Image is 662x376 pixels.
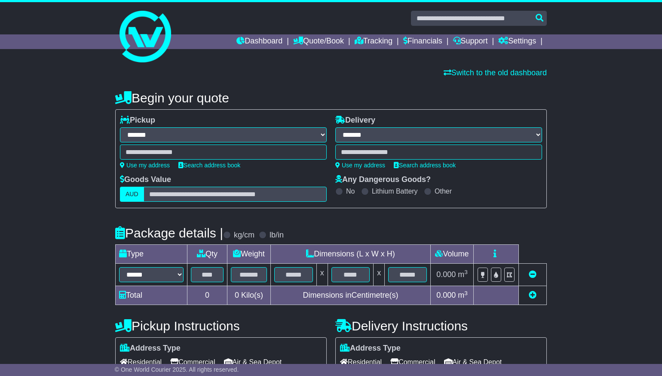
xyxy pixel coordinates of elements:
[436,291,456,299] span: 0.000
[394,162,456,169] a: Search address book
[270,245,430,264] td: Dimensions (L x W x H)
[235,291,239,299] span: 0
[374,264,385,286] td: x
[115,91,547,105] h4: Begin your quote
[178,162,240,169] a: Search address book
[444,355,502,369] span: Air & Sea Depot
[335,116,375,125] label: Delivery
[187,286,227,305] td: 0
[436,270,456,279] span: 0.000
[340,355,382,369] span: Residential
[227,245,271,264] td: Weight
[293,34,344,49] a: Quote/Book
[529,291,536,299] a: Add new item
[529,270,536,279] a: Remove this item
[234,231,254,240] label: kg/cm
[120,344,181,353] label: Address Type
[403,34,442,49] a: Financials
[187,245,227,264] td: Qty
[340,344,401,353] label: Address Type
[120,187,144,202] label: AUD
[458,270,468,279] span: m
[116,245,187,264] td: Type
[316,264,328,286] td: x
[224,355,282,369] span: Air & Sea Depot
[227,286,271,305] td: Kilo(s)
[270,231,284,240] label: lb/in
[115,319,327,333] h4: Pickup Instructions
[120,175,171,185] label: Goods Value
[453,34,488,49] a: Support
[120,116,155,125] label: Pickup
[498,34,536,49] a: Settings
[390,355,435,369] span: Commercial
[355,34,392,49] a: Tracking
[372,187,418,195] label: Lithium Battery
[115,366,239,373] span: © One World Courier 2025. All rights reserved.
[464,290,468,296] sup: 3
[116,286,187,305] td: Total
[444,68,547,77] a: Switch to the old dashboard
[458,291,468,299] span: m
[335,175,431,185] label: Any Dangerous Goods?
[335,162,385,169] a: Use my address
[236,34,282,49] a: Dashboard
[430,245,473,264] td: Volume
[346,187,355,195] label: No
[120,355,162,369] span: Residential
[435,187,452,195] label: Other
[115,226,223,240] h4: Package details |
[120,162,170,169] a: Use my address
[464,269,468,275] sup: 3
[270,286,430,305] td: Dimensions in Centimetre(s)
[335,319,547,333] h4: Delivery Instructions
[170,355,215,369] span: Commercial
